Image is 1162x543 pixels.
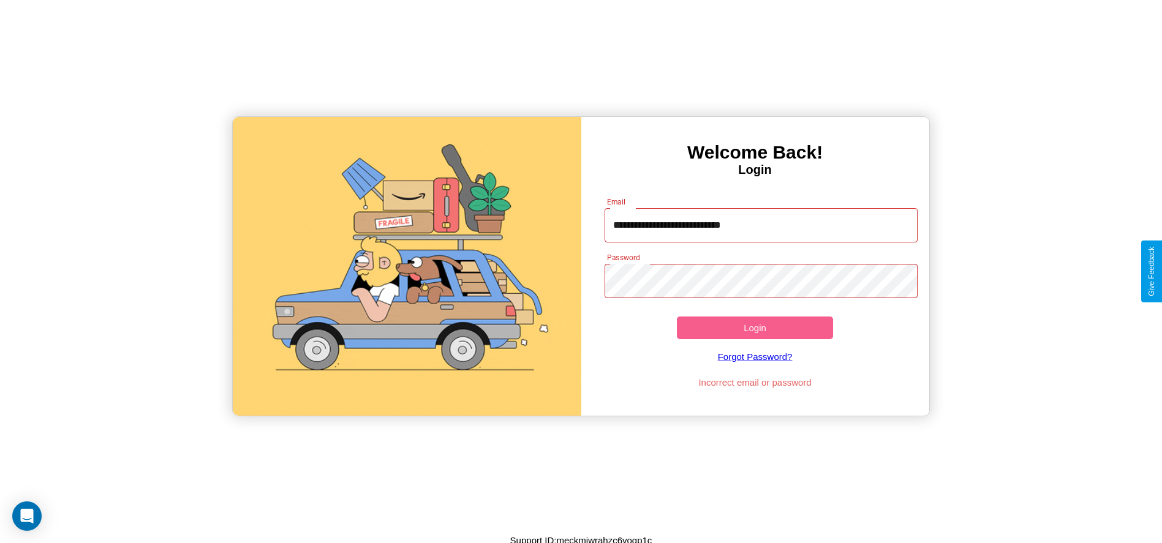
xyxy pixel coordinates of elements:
label: Password [607,252,639,263]
h3: Welcome Back! [581,142,929,163]
img: gif [233,117,581,416]
label: Email [607,197,626,207]
a: Forgot Password? [598,339,911,374]
button: Login [677,316,834,339]
div: Open Intercom Messenger [12,501,42,531]
div: Give Feedback [1147,247,1156,296]
h4: Login [581,163,929,177]
p: Incorrect email or password [598,374,911,391]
